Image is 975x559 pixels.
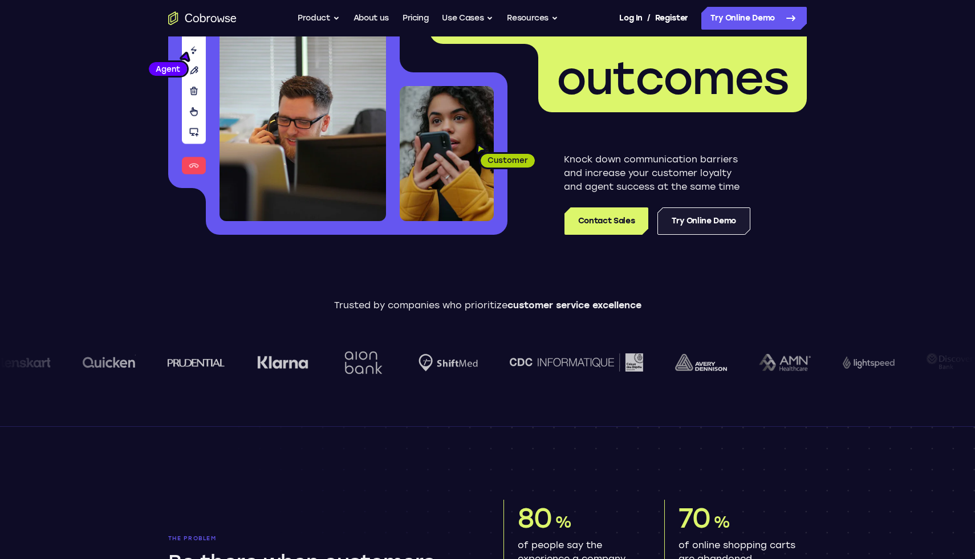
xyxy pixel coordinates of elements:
span: 80 [518,501,552,534]
a: Go to the home page [168,11,237,25]
img: A customer support agent talking on the phone [220,18,386,221]
span: % [713,512,730,532]
span: % [555,512,571,532]
span: customer service excellence [507,300,641,311]
a: Pricing [403,7,429,30]
p: The problem [168,535,472,542]
a: Log In [619,7,642,30]
img: prudential [164,358,221,367]
img: A customer holding their phone [400,86,494,221]
button: Product [298,7,340,30]
button: Use Cases [442,7,493,30]
a: About us [354,7,389,30]
img: Klarna [253,356,304,369]
a: Try Online Demo [657,207,750,235]
span: outcomes [556,51,789,105]
button: Resources [507,7,558,30]
p: Knock down communication barriers and increase your customer loyalty and agent success at the sam... [564,153,750,194]
a: Contact Sales [564,207,648,235]
img: Shiftmed [415,354,474,372]
img: CDC Informatique [506,353,639,371]
img: avery-dennison [671,354,723,371]
img: Aion Bank [336,340,383,386]
span: / [647,11,651,25]
img: AMN Healthcare [755,354,807,372]
span: 70 [679,501,710,534]
a: Try Online Demo [701,7,807,30]
a: Register [655,7,688,30]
